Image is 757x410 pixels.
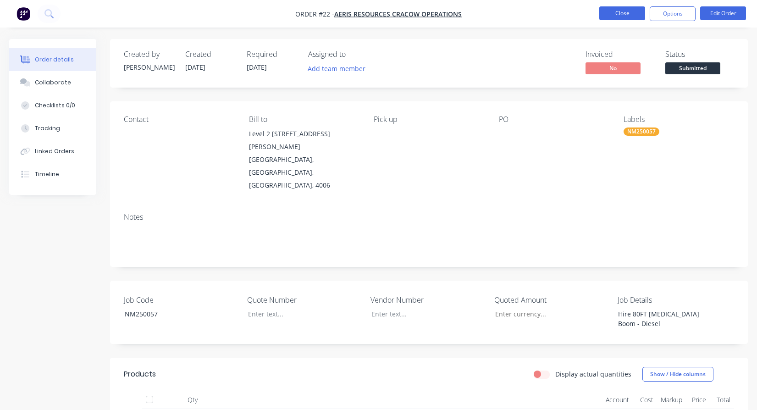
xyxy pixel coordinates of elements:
div: Contact [124,115,234,124]
div: Level 2 [STREET_ADDRESS][PERSON_NAME][GEOGRAPHIC_DATA], [GEOGRAPHIC_DATA], [GEOGRAPHIC_DATA], 4006 [249,127,359,192]
img: Factory [17,7,30,21]
button: Collaborate [9,71,96,94]
div: Notes [124,213,734,222]
a: Aeris Resources Cracow Operations [334,10,462,18]
div: Price [686,391,710,409]
button: Tracking [9,117,96,140]
div: NM250057 [624,127,659,136]
div: Created [185,50,236,59]
div: Cost [633,391,657,409]
div: Assigned to [308,50,400,59]
div: Labels [624,115,734,124]
div: Total [710,391,734,409]
div: Checklists 0/0 [35,101,75,110]
span: No [586,62,641,74]
button: Submitted [665,62,720,76]
div: Linked Orders [35,147,74,155]
div: Level 2 [STREET_ADDRESS][PERSON_NAME] [249,127,359,153]
span: [DATE] [247,63,267,72]
button: Linked Orders [9,140,96,163]
label: Quoted Amount [494,294,609,305]
button: Checklists 0/0 [9,94,96,117]
button: Add team member [308,62,370,75]
button: Add team member [303,62,370,75]
div: Bill to [249,115,359,124]
button: Show / Hide columns [642,367,713,382]
div: [GEOGRAPHIC_DATA], [GEOGRAPHIC_DATA], [GEOGRAPHIC_DATA], 4006 [249,153,359,192]
div: Status [665,50,734,59]
div: Pick up [374,115,484,124]
div: Timeline [35,170,59,178]
div: Markup [657,391,686,409]
div: Hire 80FT [MEDICAL_DATA] Boom - Diesel [611,307,725,330]
div: Order details [35,55,74,64]
label: Job Details [618,294,732,305]
div: [PERSON_NAME] [124,62,174,72]
div: Collaborate [35,78,71,87]
div: NM250057 [117,307,232,321]
span: Order #22 - [295,10,334,18]
label: Job Code [124,294,238,305]
button: Close [599,6,645,20]
label: Vendor Number [370,294,485,305]
button: Options [650,6,696,21]
div: Invoiced [586,50,654,59]
div: Required [247,50,297,59]
div: Products [124,369,156,380]
div: PO [499,115,609,124]
div: Qty [165,391,220,409]
label: Display actual quantities [555,369,631,379]
button: Edit Order [700,6,746,20]
button: Timeline [9,163,96,186]
div: Created by [124,50,174,59]
span: Submitted [665,62,720,74]
button: Order details [9,48,96,71]
div: Account [541,391,633,409]
span: [DATE] [185,63,205,72]
input: Enter currency... [487,307,608,321]
label: Quote Number [247,294,362,305]
div: Tracking [35,124,60,133]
